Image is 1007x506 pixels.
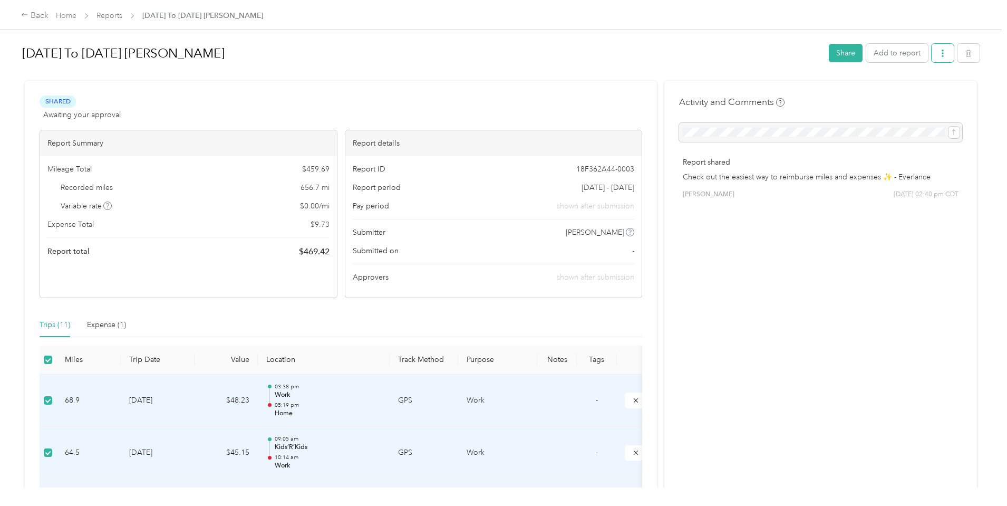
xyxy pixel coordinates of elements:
[275,390,381,400] p: Work
[61,182,113,193] span: Recorded miles
[829,44,863,62] button: Share
[96,11,122,20] a: Reports
[683,171,958,183] p: Check out the easiest way to reimburse miles and expenses ✨ - Everlance
[299,245,330,258] span: $ 469.42
[557,201,634,212] span: shown after submission
[121,427,195,480] td: [DATE]
[87,319,126,331] div: Expense (1)
[596,448,598,457] span: -
[56,427,121,480] td: 64.5
[47,164,92,175] span: Mileage Total
[275,383,381,390] p: 03:38 pm
[390,346,458,375] th: Track Method
[353,272,389,283] span: Approvers
[311,219,330,230] span: $ 9.73
[40,319,70,331] div: Trips (11)
[596,396,598,405] span: -
[258,346,390,375] th: Location
[195,375,258,427] td: $48.23
[390,375,458,427] td: GPS
[301,182,330,193] span: 656.7 mi
[458,375,537,427] td: Work
[195,427,258,480] td: $45.15
[300,201,330,212] span: $ 0.00 / mi
[61,201,112,212] span: Variable rate
[56,11,76,20] a: Home
[142,10,263,21] span: [DATE] To [DATE] [PERSON_NAME]
[121,346,195,375] th: Trip Date
[537,346,577,375] th: Notes
[40,130,337,156] div: Report Summary
[866,44,928,62] button: Add to report
[353,227,385,238] span: Submitter
[22,41,821,66] h1: 09.11.25 To 09.25.25 Samantha Busick
[353,201,389,212] span: Pay period
[47,219,94,230] span: Expense Total
[458,427,537,480] td: Work
[345,130,642,156] div: Report details
[683,157,958,168] p: Report shared
[353,245,399,256] span: Submitted on
[43,109,121,120] span: Awaiting your approval
[353,164,385,175] span: Report ID
[275,454,381,461] p: 10:14 am
[632,245,634,256] span: -
[582,182,634,193] span: [DATE] - [DATE]
[195,346,258,375] th: Value
[275,443,381,452] p: Kids’R’Kids
[302,164,330,175] span: $ 459.69
[275,461,381,471] p: Work
[40,96,76,108] span: Shared
[894,190,958,199] span: [DATE] 02:40 pm CDT
[683,190,734,199] span: [PERSON_NAME]
[557,273,634,282] span: shown after submission
[275,435,381,443] p: 09:05 am
[275,409,381,418] p: Home
[21,9,49,22] div: Back
[47,246,90,257] span: Report total
[353,182,401,193] span: Report period
[566,227,624,238] span: [PERSON_NAME]
[275,402,381,409] p: 05:19 pm
[577,346,616,375] th: Tags
[576,164,634,175] span: 18F362A44-0003
[679,96,785,109] h4: Activity and Comments
[948,447,1007,506] iframe: Everlance-gr Chat Button Frame
[56,346,121,375] th: Miles
[390,427,458,480] td: GPS
[56,375,121,427] td: 68.9
[121,375,195,427] td: [DATE]
[458,346,537,375] th: Purpose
